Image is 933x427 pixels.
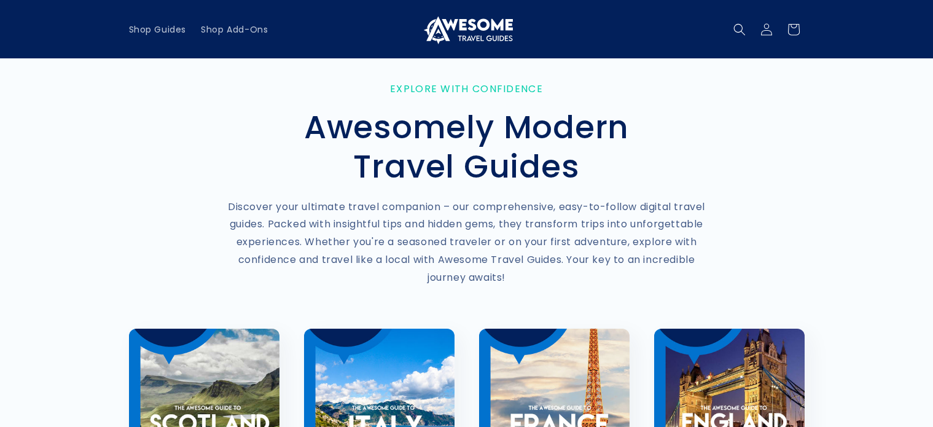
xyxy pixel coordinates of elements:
[726,16,753,43] summary: Search
[227,83,706,95] p: Explore with Confidence
[227,108,706,186] h2: Awesomely Modern Travel Guides
[129,24,187,35] span: Shop Guides
[193,17,275,42] a: Shop Add-Ons
[122,17,194,42] a: Shop Guides
[421,15,513,44] img: Awesome Travel Guides
[201,24,268,35] span: Shop Add-Ons
[416,10,517,49] a: Awesome Travel Guides
[227,198,706,287] p: Discover your ultimate travel companion – our comprehensive, easy-to-follow digital travel guides...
